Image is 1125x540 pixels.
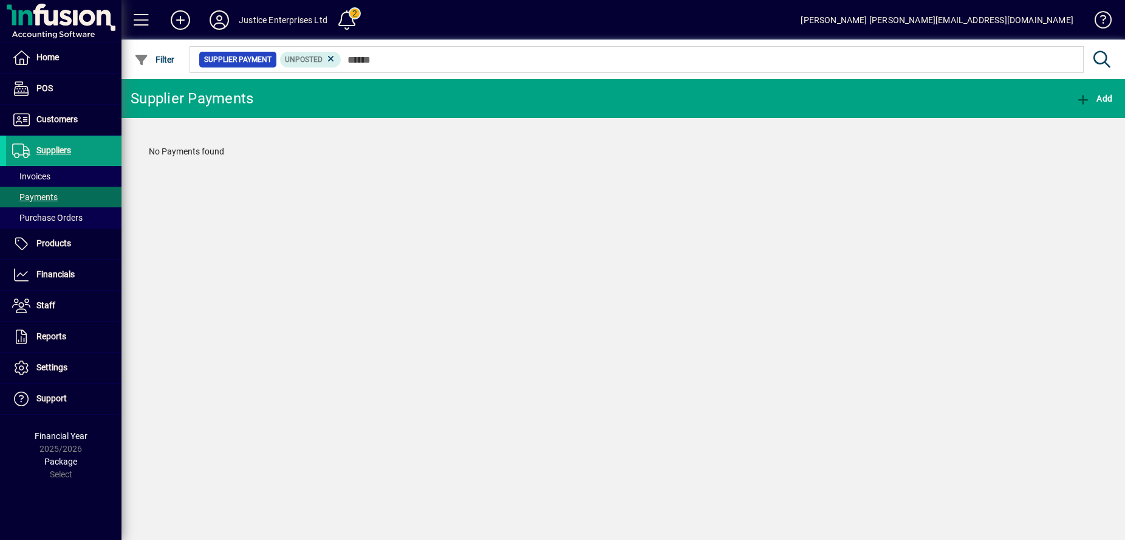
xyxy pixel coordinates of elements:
[285,55,323,64] span: Unposted
[12,171,50,181] span: Invoices
[1076,94,1112,103] span: Add
[6,229,121,259] a: Products
[36,269,75,279] span: Financials
[36,362,67,372] span: Settings
[6,384,121,414] a: Support
[12,213,83,223] span: Purchase Orders
[6,166,121,187] a: Invoices
[36,393,67,403] span: Support
[6,353,121,383] a: Settings
[161,9,200,31] button: Add
[6,322,121,352] a: Reports
[801,10,1073,30] div: [PERSON_NAME] [PERSON_NAME][EMAIL_ADDRESS][DOMAIN_NAME]
[6,105,121,135] a: Customers
[35,431,87,441] span: Financial Year
[36,145,71,155] span: Suppliers
[6,207,121,228] a: Purchase Orders
[36,83,53,93] span: POS
[36,52,59,62] span: Home
[137,133,1110,170] div: No Payments found
[6,43,121,73] a: Home
[6,291,121,321] a: Staff
[36,300,55,310] span: Staff
[1073,88,1115,109] button: Add
[1086,2,1110,42] a: Knowledge Base
[36,114,78,124] span: Customers
[134,55,175,64] span: Filter
[36,238,71,248] span: Products
[204,54,272,66] span: Supplier Payment
[6,260,121,290] a: Financials
[200,9,239,31] button: Profile
[280,52,341,67] mat-chip: Supplier Payment Status: Unposted
[6,187,121,207] a: Payments
[131,89,253,108] div: Supplier Payments
[6,74,121,104] a: POS
[239,10,327,30] div: Justice Enterprises Ltd
[44,457,77,466] span: Package
[36,331,66,341] span: Reports
[131,49,178,71] button: Filter
[12,192,58,202] span: Payments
